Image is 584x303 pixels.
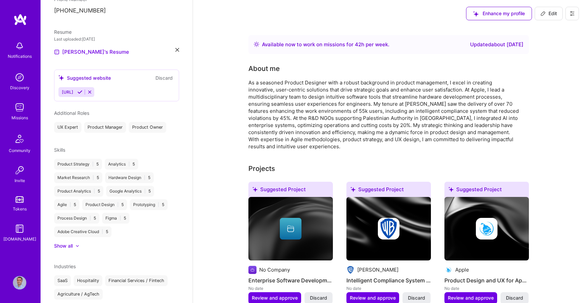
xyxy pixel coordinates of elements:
span: | [93,175,94,180]
img: User Avatar [13,276,26,289]
img: cover [346,197,431,260]
div: Updated about [DATE] [470,41,524,49]
div: Suggested Project [444,182,529,200]
span: 42 [355,41,361,48]
span: | [70,202,71,207]
i: Reject [87,90,92,95]
div: Prototyping 5 [130,199,168,210]
span: Review and approve [448,295,494,301]
div: UX Expert [54,122,81,133]
div: As a seasoned Product Designer with a robust background in product management, I excel in creatin... [248,79,519,150]
div: Discovery [10,84,29,91]
div: Product Analytics 5 [54,186,103,197]
span: | [144,175,145,180]
img: cover [248,197,333,260]
img: bell [13,39,26,53]
button: Edit [535,7,563,20]
img: cover [444,197,529,260]
div: Projects [248,163,275,174]
i: icon Close [175,48,179,52]
span: Review and approve [350,295,396,301]
h4: Intelligent Compliance System for [PERSON_NAME] [346,276,431,285]
img: teamwork [13,101,26,114]
span: | [94,188,95,194]
div: Last uploaded: [DATE] [54,35,179,43]
i: icon SuggestedTeams [58,75,64,81]
div: Available now to work on missions for h per week . [262,41,389,49]
i: icon SuggestedTeams [252,187,258,192]
img: discovery [13,71,26,84]
div: No date [248,285,333,292]
img: Company logo [476,218,497,239]
span: | [102,229,103,234]
span: Discard [408,295,425,301]
div: Market Research 5 [54,172,102,183]
div: Figma 5 [102,213,129,224]
img: logo [14,14,27,26]
img: Resume [54,49,59,55]
span: Discard [506,295,523,301]
h4: Product Design and UX for Apple [444,276,529,285]
div: Show all [54,243,73,249]
span: | [120,216,121,221]
span: | [128,161,130,167]
a: User Avatar [11,276,28,289]
div: [DOMAIN_NAME] [3,235,36,243]
div: Apple [455,266,469,273]
img: Company logo [346,266,355,274]
div: Notifications [8,53,32,60]
img: tokens [16,196,24,203]
span: | [144,188,146,194]
div: Suggested website [58,74,111,81]
span: Industries [54,263,76,269]
div: Google Analytics 5 [106,186,154,197]
div: About me [248,64,280,74]
i: icon SuggestedTeams [448,187,454,192]
span: Skills [54,147,65,153]
div: Agriculture / AgTech [54,289,103,300]
div: Community [9,147,30,154]
div: Agile 5 [54,199,79,210]
h4: Enterprise Software Development for NGOs and Government Agencies [248,276,333,285]
div: SaaS [54,275,71,286]
div: Hospitality [74,275,102,286]
div: [PERSON_NAME] [357,266,398,273]
span: | [117,202,119,207]
span: Discard [310,295,327,301]
div: No date [444,285,529,292]
div: Hardware Design 5 [105,172,154,183]
span: Edit [540,10,557,17]
img: Company logo [378,218,399,239]
img: guide book [13,222,26,235]
span: Review and approve [252,295,298,301]
img: Company logo [248,266,257,274]
a: [PERSON_NAME]'s Resume [54,48,129,56]
i: Accept [77,90,82,95]
div: Suggested Project [346,182,431,200]
div: Product Manager [84,122,126,133]
div: Product Owner [129,122,166,133]
div: Invite [15,177,25,184]
div: Adobe Creative Cloud 5 [54,226,112,237]
div: Product Strategy 5 [54,159,102,170]
span: Additional Roles [54,110,89,116]
span: | [92,161,94,167]
button: Discard [153,74,175,82]
img: Company logo [444,266,453,274]
div: Financial Services / Fintech [105,275,168,286]
div: No date [346,285,431,292]
div: No Company [259,266,290,273]
span: [URL] [62,90,73,95]
p: [PHONE_NUMBER] [54,7,179,15]
i: icon SuggestedTeams [350,187,356,192]
div: Process Design 5 [54,213,99,224]
div: Analytics 5 [105,159,138,170]
img: Invite [13,163,26,177]
img: Availability [254,42,259,47]
img: Community [11,131,28,147]
div: Suggested Project [248,182,333,200]
span: | [158,202,159,207]
div: Product Design 5 [82,199,127,210]
div: Missions [11,114,28,121]
div: Tokens [13,205,27,212]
